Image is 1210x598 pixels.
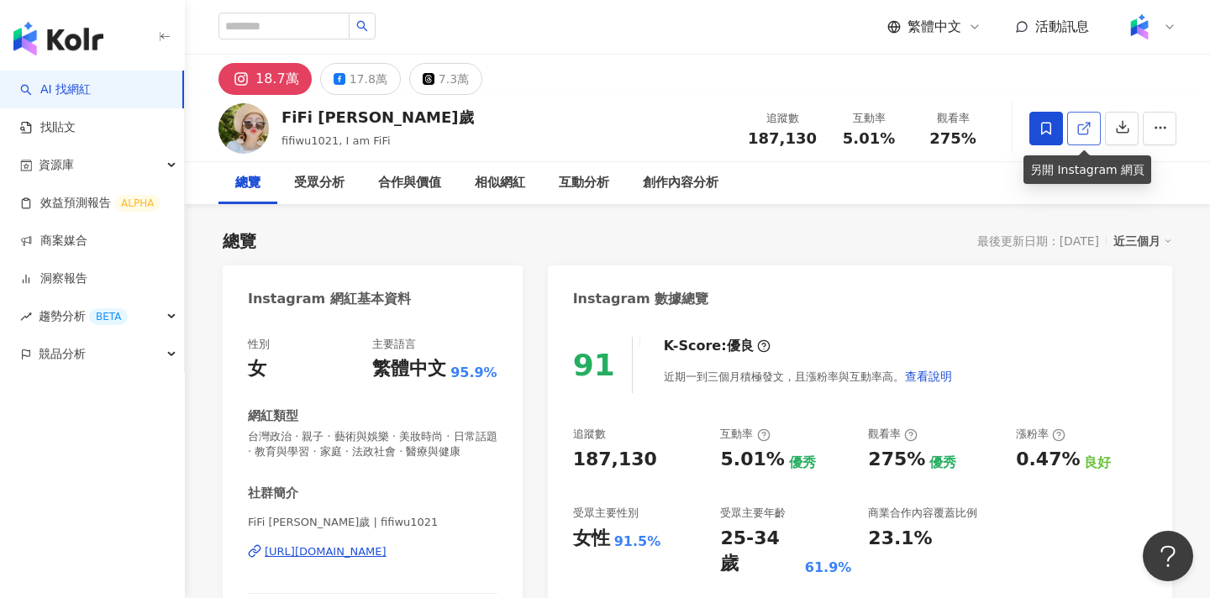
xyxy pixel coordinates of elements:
span: 活動訊息 [1035,18,1089,34]
span: 275% [929,130,976,147]
div: 漲粉率 [1016,427,1065,442]
div: 61.9% [805,559,852,577]
a: 洞察報告 [20,270,87,287]
span: search [356,20,368,32]
div: 17.8萬 [350,67,387,91]
button: 7.3萬 [409,63,482,95]
div: 18.7萬 [255,67,299,91]
div: 社群簡介 [248,485,298,502]
div: 繁體中文 [372,356,446,382]
div: 受眾主要年齡 [720,506,786,521]
div: 近三個月 [1113,230,1172,252]
div: Instagram 數據總覽 [573,290,709,308]
div: 另開 Instagram 網頁 [1023,155,1151,184]
div: 女 [248,356,266,382]
div: 優秀 [789,454,816,472]
div: K-Score : [664,337,771,355]
div: 近期一到三個月積極發文，且漲粉率與互動率高。 [664,359,953,393]
div: 優良 [727,337,754,355]
button: 查看說明 [904,359,953,393]
div: 互動率 [720,427,770,442]
div: 最後更新日期：[DATE] [977,234,1099,248]
div: Instagram 網紅基本資料 [248,290,411,308]
div: 25-34 歲 [720,526,800,578]
div: 合作與價值 [378,173,441,193]
a: 商案媒合 [20,233,87,249]
div: 商業合作內容覆蓋比例 [868,506,977,521]
button: 17.8萬 [320,63,401,95]
span: FiFi [PERSON_NAME]歲 | fifiwu1021 [248,515,497,530]
div: 5.01% [720,447,784,473]
span: 資源庫 [39,146,74,184]
img: Kolr%20app%20icon%20%281%29.png [1123,11,1155,43]
span: fifiwu1021, I am FiFi [281,134,391,147]
div: FiFi [PERSON_NAME]歲 [281,107,474,128]
iframe: Help Scout Beacon - Open [1143,531,1193,581]
span: rise [20,311,32,323]
div: 觀看率 [921,110,985,127]
span: 95.9% [450,364,497,382]
div: 總覽 [235,173,260,193]
div: 網紅類型 [248,407,298,425]
div: 互動率 [837,110,901,127]
div: 良好 [1084,454,1111,472]
div: 187,130 [573,447,657,473]
div: 追蹤數 [748,110,817,127]
div: 互動分析 [559,173,609,193]
div: 優秀 [929,454,956,472]
span: 台灣政治 · 親子 · 藝術與娛樂 · 美妝時尚 · 日常話題 · 教育與學習 · 家庭 · 法政社會 · 醫療與健康 [248,429,497,459]
span: 競品分析 [39,335,86,373]
a: [URL][DOMAIN_NAME] [248,544,497,559]
div: 創作內容分析 [643,173,718,193]
div: 受眾分析 [294,173,345,193]
div: [URL][DOMAIN_NAME] [265,544,387,559]
span: 繁體中文 [907,18,961,36]
div: 主要語言 [372,337,416,352]
span: 趨勢分析 [39,297,128,335]
span: 查看說明 [905,370,952,383]
img: KOL Avatar [218,103,269,154]
div: 相似網紅 [475,173,525,193]
div: 0.47% [1016,447,1080,473]
a: 找貼文 [20,119,76,136]
img: logo [13,22,103,55]
div: 性別 [248,337,270,352]
span: 5.01% [843,130,895,147]
div: 追蹤數 [573,427,606,442]
button: 18.7萬 [218,63,312,95]
div: 總覽 [223,229,256,253]
a: 效益預測報告ALPHA [20,195,160,212]
div: 23.1% [868,526,932,552]
div: 91 [573,348,615,382]
div: 275% [868,447,925,473]
div: 91.5% [614,532,661,551]
span: 187,130 [748,129,817,147]
div: BETA [89,308,128,325]
div: 觀看率 [868,427,918,442]
div: 受眾主要性別 [573,506,639,521]
div: 7.3萬 [439,67,469,91]
a: searchAI 找網紅 [20,81,91,98]
div: 女性 [573,526,610,552]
